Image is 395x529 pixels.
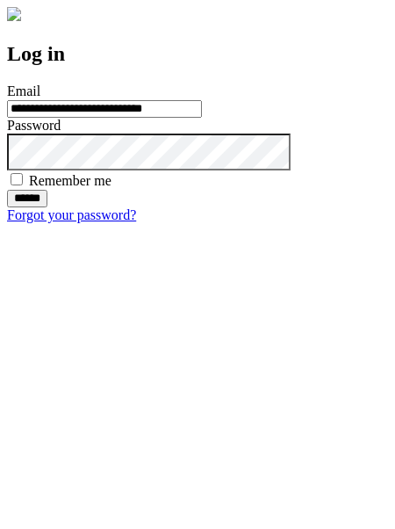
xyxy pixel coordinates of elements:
[7,7,21,21] img: logo-4e3dc11c47720685a147b03b5a06dd966a58ff35d612b21f08c02c0306f2b779.png
[29,173,111,188] label: Remember me
[7,42,388,66] h2: Log in
[7,118,61,133] label: Password
[7,207,136,222] a: Forgot your password?
[7,83,40,98] label: Email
